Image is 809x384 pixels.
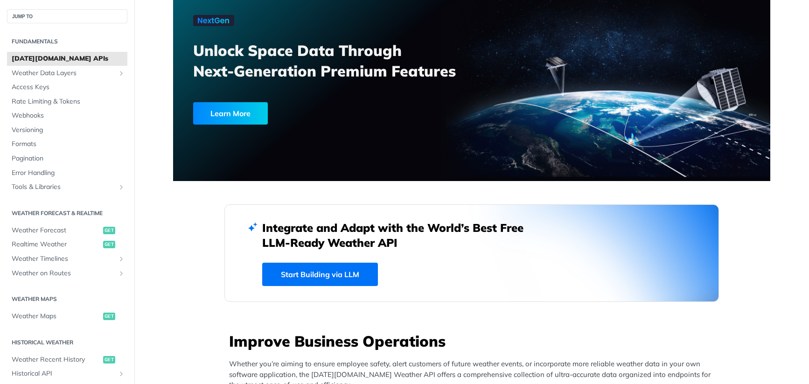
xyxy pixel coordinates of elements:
[7,309,127,323] a: Weather Mapsget
[7,52,127,66] a: [DATE][DOMAIN_NAME] APIs
[7,209,127,217] h2: Weather Forecast & realtime
[12,312,101,321] span: Weather Maps
[12,126,125,135] span: Versioning
[193,102,424,125] a: Learn More
[193,102,268,125] div: Learn More
[229,331,719,351] h3: Improve Business Operations
[7,180,127,194] a: Tools & LibrariesShow subpages for Tools & Libraries
[7,295,127,303] h2: Weather Maps
[7,266,127,280] a: Weather on RoutesShow subpages for Weather on Routes
[103,227,115,234] span: get
[12,168,125,178] span: Error Handling
[12,269,115,278] span: Weather on Routes
[7,252,127,266] a: Weather TimelinesShow subpages for Weather Timelines
[7,152,127,166] a: Pagination
[103,313,115,320] span: get
[7,367,127,381] a: Historical APIShow subpages for Historical API
[103,356,115,363] span: get
[7,166,127,180] a: Error Handling
[12,182,115,192] span: Tools & Libraries
[12,97,125,106] span: Rate Limiting & Tokens
[7,66,127,80] a: Weather Data LayersShow subpages for Weather Data Layers
[12,154,125,163] span: Pagination
[7,223,127,237] a: Weather Forecastget
[7,137,127,151] a: Formats
[7,237,127,251] a: Realtime Weatherget
[12,54,125,63] span: [DATE][DOMAIN_NAME] APIs
[118,255,125,263] button: Show subpages for Weather Timelines
[12,226,101,235] span: Weather Forecast
[7,37,127,46] h2: Fundamentals
[7,353,127,367] a: Weather Recent Historyget
[7,109,127,123] a: Webhooks
[262,263,378,286] a: Start Building via LLM
[7,123,127,137] a: Versioning
[262,220,537,250] h2: Integrate and Adapt with the World’s Best Free LLM-Ready Weather API
[12,83,125,92] span: Access Keys
[12,254,115,264] span: Weather Timelines
[12,69,115,78] span: Weather Data Layers
[12,355,101,364] span: Weather Recent History
[103,241,115,248] span: get
[12,369,115,378] span: Historical API
[118,270,125,277] button: Show subpages for Weather on Routes
[7,80,127,94] a: Access Keys
[118,70,125,77] button: Show subpages for Weather Data Layers
[118,370,125,377] button: Show subpages for Historical API
[118,183,125,191] button: Show subpages for Tools & Libraries
[193,15,234,26] img: NextGen
[12,240,101,249] span: Realtime Weather
[7,9,127,23] button: JUMP TO
[7,338,127,347] h2: Historical Weather
[12,111,125,120] span: Webhooks
[7,95,127,109] a: Rate Limiting & Tokens
[12,140,125,149] span: Formats
[193,40,482,81] h3: Unlock Space Data Through Next-Generation Premium Features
